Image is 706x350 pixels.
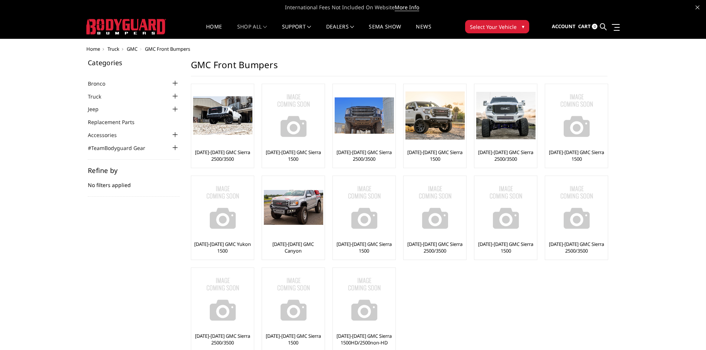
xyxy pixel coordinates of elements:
a: [DATE]-[DATE] GMC Sierra 2500/3500 [405,241,464,254]
a: Support [282,24,311,39]
img: No Image [335,270,394,329]
a: Truck [107,46,119,52]
img: No Image [335,178,394,237]
a: Dealers [326,24,354,39]
span: GMC Front Bumpers [145,46,190,52]
a: Cart 0 [578,17,597,37]
a: Home [86,46,100,52]
a: More Info [395,4,419,11]
a: News [416,24,431,39]
img: BODYGUARD BUMPERS [86,19,166,34]
a: [DATE]-[DATE] GMC Sierra 1500 [264,149,323,162]
img: No Image [547,178,606,237]
a: Jeep [88,105,108,113]
img: No Image [405,178,465,237]
img: No Image [264,270,323,329]
h1: GMC Front Bumpers [191,59,607,76]
span: Select Your Vehicle [470,23,517,31]
span: Cart [578,23,591,30]
a: [DATE]-[DATE] GMC Sierra 2500/3500 [193,149,252,162]
span: ▾ [522,23,524,30]
a: [DATE]-[DATE] GMC Sierra 2500/3500 [547,241,606,254]
a: GMC [127,46,137,52]
img: No Image [264,86,323,145]
a: #TeamBodyguard Gear [88,144,155,152]
a: [DATE]-[DATE] GMC Sierra 1500 [547,149,606,162]
img: No Image [476,178,536,237]
a: [DATE]-[DATE] GMC Sierra 2500/3500 [476,149,535,162]
a: [DATE]-[DATE] GMC Sierra 1500 [405,149,464,162]
span: 0 [592,24,597,29]
a: shop all [237,24,267,39]
h5: Refine by [88,167,180,174]
a: Account [552,17,576,37]
a: Home [206,24,222,39]
a: SEMA Show [369,24,401,39]
span: Account [552,23,576,30]
img: No Image [547,86,606,145]
a: Truck [88,93,110,100]
a: [DATE]-[DATE] GMC Sierra 1500 [476,241,535,254]
h5: Categories [88,59,180,66]
a: [DATE]-[DATE] GMC Sierra 1500 [335,241,394,254]
a: [DATE]-[DATE] GMC Sierra 2500/3500 [193,333,252,346]
a: Replacement Parts [88,118,144,126]
a: [DATE]-[DATE] GMC Yukon 1500 [193,241,252,254]
a: [DATE]-[DATE] GMC Canyon [264,241,323,254]
img: No Image [193,270,252,329]
button: Select Your Vehicle [465,20,529,33]
a: Bronco [88,80,115,87]
a: [DATE]-[DATE] GMC Sierra 1500 [264,333,323,346]
a: [DATE]-[DATE] GMC Sierra 1500HD/2500non-HD [335,333,394,346]
iframe: Chat Widget [669,314,706,350]
a: No Image [405,178,464,237]
a: [DATE]-[DATE] GMC Sierra 2500/3500 [335,149,394,162]
img: No Image [193,178,252,237]
a: Accessories [88,131,126,139]
div: No filters applied [88,167,180,197]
